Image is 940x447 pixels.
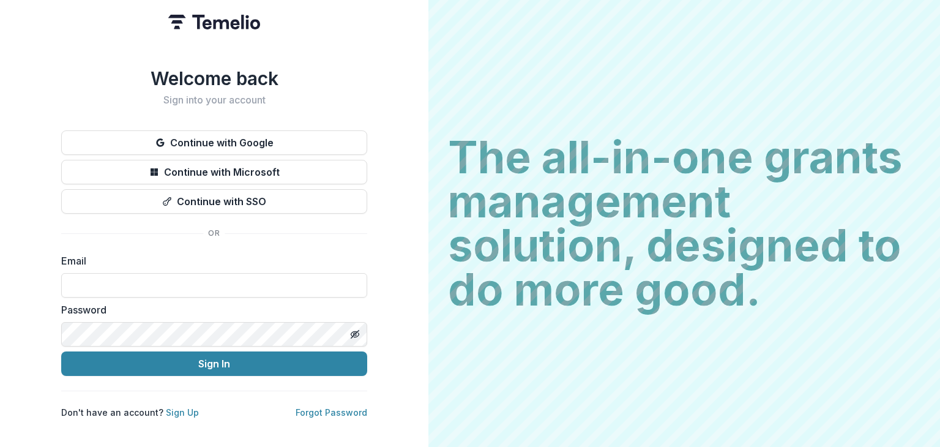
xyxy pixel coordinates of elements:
label: Password [61,302,360,317]
a: Sign Up [166,407,199,418]
img: Temelio [168,15,260,29]
a: Forgot Password [296,407,367,418]
h1: Welcome back [61,67,367,89]
label: Email [61,254,360,268]
button: Continue with SSO [61,189,367,214]
button: Sign In [61,351,367,376]
h2: Sign into your account [61,94,367,106]
button: Toggle password visibility [345,325,365,344]
button: Continue with Google [61,130,367,155]
button: Continue with Microsoft [61,160,367,184]
p: Don't have an account? [61,406,199,419]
